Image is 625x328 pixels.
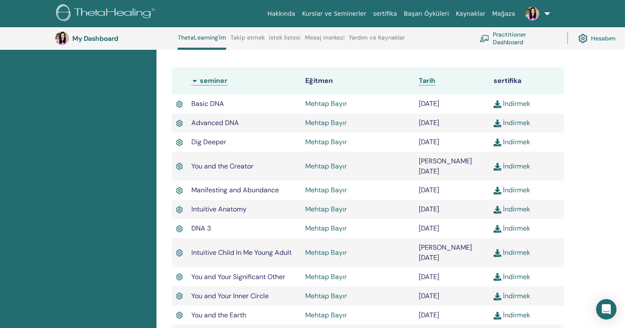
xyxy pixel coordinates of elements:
h3: My Dashboard [72,34,157,43]
img: download.svg [494,312,501,319]
a: İndirmek [494,99,530,108]
td: [DATE] [415,200,489,219]
a: Kaynaklar [452,6,489,22]
a: İndirmek [494,118,530,127]
img: download.svg [494,163,501,171]
a: Mehtap Bayır [305,118,347,127]
td: [DATE] [415,305,489,325]
img: Active Certificate [176,161,183,171]
td: [DATE] [415,267,489,286]
a: İndirmek [494,291,530,300]
a: Mağaza [489,6,518,22]
a: Mehtap Bayır [305,272,347,281]
img: default.jpg [526,7,539,20]
a: İndirmek [494,224,530,233]
a: Kurslar ve Seminerler [298,6,369,22]
td: [DATE] [415,114,489,133]
img: Active Certificate [176,118,183,128]
a: ThetaLearning'im [178,34,226,50]
img: Active Certificate [176,272,183,282]
a: İndirmek [494,185,530,194]
td: [PERSON_NAME][DATE] [415,238,489,267]
a: İndirmek [494,311,530,319]
td: [DATE] [415,94,489,114]
a: Mehtap Bayır [305,137,347,146]
td: [DATE] [415,219,489,238]
img: default.jpg [55,31,69,45]
td: [DATE] [415,286,489,305]
a: İndirmek [494,248,530,257]
img: download.svg [494,293,501,300]
a: Mehtap Bayır [305,205,347,214]
a: İndirmek [494,162,530,171]
img: logo.png [56,4,158,23]
span: You and Your Significant Other [191,272,285,281]
a: istek listesi [269,34,301,48]
a: İndirmek [494,137,530,146]
img: Active Certificate [176,205,183,215]
a: Hakkında [264,6,299,22]
a: Practitioner Dashboard [480,29,557,48]
img: cog.svg [578,32,588,46]
img: download.svg [494,225,501,233]
a: Mehtap Bayır [305,185,347,194]
a: Mehtap Bayır [305,291,347,300]
a: Mehtap Bayır [305,311,347,319]
img: download.svg [494,249,501,257]
img: Active Certificate [176,291,183,301]
span: Dig Deeper [191,137,226,146]
span: You and Your Inner Circle [191,291,269,300]
img: download.svg [494,100,501,108]
td: [PERSON_NAME][DATE] [415,152,489,181]
a: Takip etmek [230,34,265,48]
span: DNA 3 [191,224,211,233]
span: Intuitive Child In Me Young Adult [191,248,292,257]
a: Başarı Öyküleri [401,6,452,22]
td: [DATE] [415,133,489,152]
a: sertifika [369,6,400,22]
div: Open Intercom Messenger [596,299,616,319]
img: download.svg [494,273,501,281]
img: download.svg [494,139,501,146]
a: İndirmek [494,205,530,214]
a: Hesabım [578,29,616,48]
img: Active Certificate [176,248,183,258]
span: You and the Creator [191,162,253,171]
img: download.svg [494,206,501,214]
a: Mehtap Bayır [305,224,347,233]
img: download.svg [494,187,501,194]
span: You and the Earth [191,311,246,319]
img: Active Certificate [176,99,183,109]
a: Yardım ve Kaynaklar [349,34,405,48]
td: [DATE] [415,181,489,200]
img: chalkboard-teacher.svg [480,35,489,43]
a: Mehtap Bayır [305,99,347,108]
span: Manifesting and Abundance [191,185,279,194]
a: Mesaj merkezi [305,34,345,48]
a: İndirmek [494,272,530,281]
img: Active Certificate [176,224,183,234]
img: Active Certificate [176,185,183,196]
img: Active Certificate [176,137,183,148]
a: Mehtap Bayır [305,248,347,257]
a: Mehtap Bayır [305,162,347,171]
span: Advanced DNA [191,118,239,127]
img: Active Certificate [176,310,183,320]
th: sertifika [489,67,564,94]
span: Intuitive Anatomy [191,205,247,214]
a: Tarih [419,76,435,86]
span: Basic DNA [191,99,224,108]
img: download.svg [494,120,501,127]
th: Eğitmen [301,67,415,94]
